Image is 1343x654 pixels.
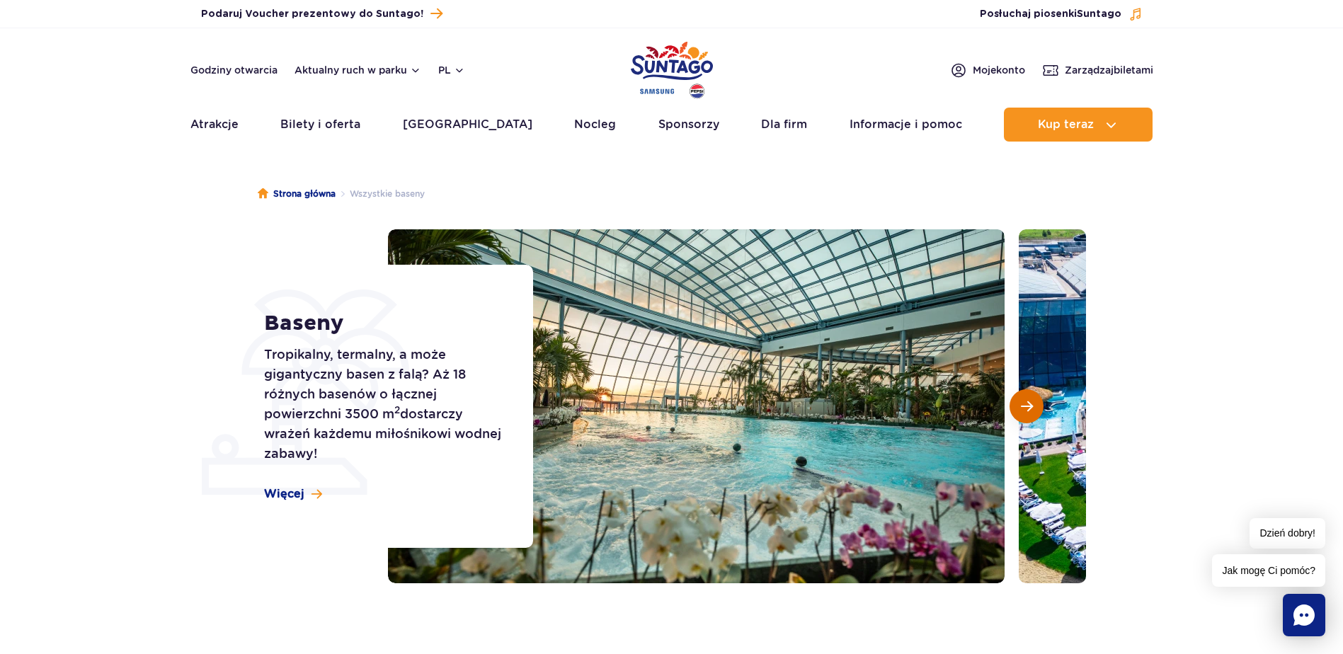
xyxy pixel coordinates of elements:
span: Suntago [1077,9,1121,19]
a: Godziny otwarcia [190,63,278,77]
a: Dla firm [761,108,807,142]
span: Kup teraz [1038,118,1094,131]
span: Dzień dobry! [1250,518,1325,549]
a: Zarządzajbiletami [1042,62,1153,79]
a: Sponsorzy [658,108,719,142]
div: Chat [1283,594,1325,636]
span: Więcej [264,486,304,502]
span: Posłuchaj piosenki [980,7,1121,21]
a: Więcej [264,486,322,502]
button: Posłuchaj piosenkiSuntago [980,7,1143,21]
a: [GEOGRAPHIC_DATA] [403,108,532,142]
a: Strona główna [258,187,336,201]
span: Jak mogę Ci pomóc? [1212,554,1325,587]
button: pl [438,63,465,77]
a: Podaruj Voucher prezentowy do Suntago! [201,4,442,23]
a: Bilety i oferta [280,108,360,142]
li: Wszystkie baseny [336,187,425,201]
a: Informacje i pomoc [850,108,962,142]
img: Basen wewnętrzny w Suntago, z tropikalnymi roślinami i orchideami [388,229,1005,583]
button: Następny slajd [1010,389,1044,423]
a: Atrakcje [190,108,239,142]
h1: Baseny [264,311,501,336]
span: Zarządzaj biletami [1065,63,1153,77]
a: Mojekonto [950,62,1025,79]
a: Park of Poland [631,35,713,101]
p: Tropikalny, termalny, a może gigantyczny basen z falą? Aż 18 różnych basenów o łącznej powierzchn... [264,345,501,464]
a: Nocleg [574,108,616,142]
sup: 2 [394,404,400,415]
button: Aktualny ruch w parku [295,64,421,76]
button: Kup teraz [1004,108,1153,142]
span: Podaruj Voucher prezentowy do Suntago! [201,7,423,21]
span: Moje konto [973,63,1025,77]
